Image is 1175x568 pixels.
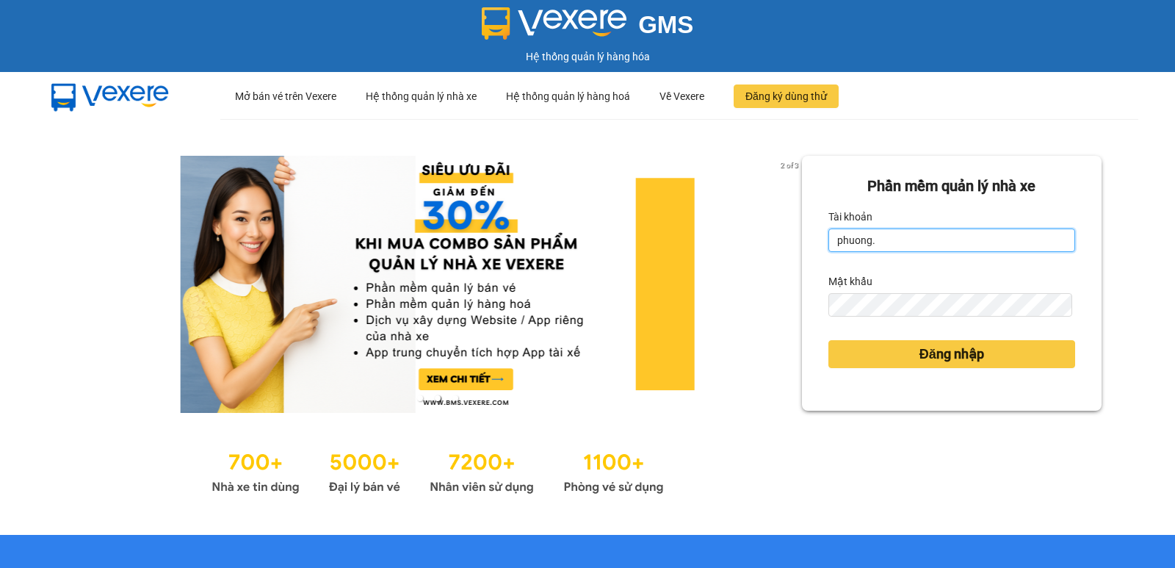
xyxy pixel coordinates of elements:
img: logo 2 [482,7,627,40]
img: Statistics.png [211,442,664,498]
li: slide item 1 [417,395,423,401]
label: Mật khẩu [828,270,872,293]
button: Đăng nhập [828,340,1075,368]
div: Mở bán vé trên Vexere [235,73,336,120]
input: Tài khoản [828,229,1075,252]
button: Đăng ký dùng thử [734,85,839,108]
p: 2 of 3 [776,156,802,175]
div: Phần mềm quản lý nhà xe [828,175,1075,198]
input: Mật khẩu [828,293,1072,317]
div: Hệ thống quản lý hàng hoá [506,73,630,120]
a: GMS [482,22,694,34]
li: slide item 3 [452,395,458,401]
label: Tài khoản [828,205,872,229]
div: Hệ thống quản lý nhà xe [366,73,477,120]
div: Về Vexere [659,73,704,120]
div: Hệ thống quản lý hàng hóa [4,48,1171,65]
span: GMS [638,11,693,38]
button: previous slide / item [73,156,94,413]
button: next slide / item [781,156,802,413]
span: Đăng nhập [919,344,984,364]
li: slide item 2 [435,395,441,401]
img: mbUUG5Q.png [37,72,184,121]
span: Đăng ký dùng thử [745,88,827,104]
